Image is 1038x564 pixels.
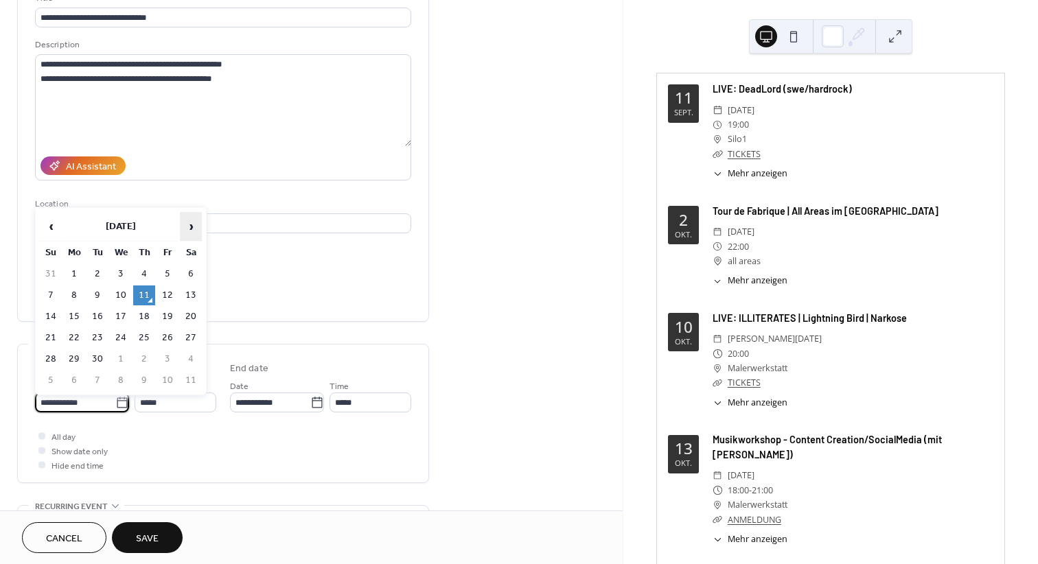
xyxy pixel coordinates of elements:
span: all areas [728,254,761,268]
td: 1 [110,349,132,369]
td: 19 [157,307,178,327]
td: 6 [180,264,202,284]
span: 22:00 [728,239,749,254]
div: ​ [713,147,722,161]
td: 3 [110,264,132,284]
td: 20 [180,307,202,327]
td: 7 [86,371,108,390]
div: ​ [713,397,722,410]
th: We [110,243,132,263]
div: ​ [713,361,722,375]
td: 11 [180,371,202,390]
span: Time [330,379,349,394]
div: ​ [713,497,722,512]
span: Silo1 [728,132,747,146]
button: ​Mehr anzeigen [713,397,787,410]
div: Description [35,38,408,52]
div: ​ [713,167,722,180]
div: 11 [675,91,693,106]
span: All day [51,430,76,445]
span: 20:00 [728,346,749,361]
th: [DATE] [63,212,178,242]
td: 10 [110,285,132,305]
span: Malerwerkstatt [728,361,787,375]
td: 15 [63,307,85,327]
span: Mehr anzeigen [728,533,787,546]
div: ​ [713,513,722,527]
span: 19:00 [728,117,749,132]
span: Hide end time [51,459,104,473]
div: ​ [713,254,722,268]
span: Malerwerkstatt [728,497,787,512]
div: ​ [713,375,722,390]
span: Mehr anzeigen [728,274,787,287]
span: 21:00 [752,483,773,497]
span: 18:00 [728,483,749,497]
div: Tour de Fabrique | All Areas im [GEOGRAPHIC_DATA] [713,204,993,219]
span: [DATE] [728,468,754,482]
td: 9 [86,285,108,305]
span: ‹ [41,213,61,240]
td: 13 [180,285,202,305]
div: Sept. [674,108,693,116]
td: 18 [133,307,155,327]
div: ​ [713,132,722,146]
div: 13 [675,441,693,457]
td: 31 [40,264,62,284]
td: 14 [40,307,62,327]
td: 7 [40,285,62,305]
td: 2 [133,349,155,369]
span: Mehr anzeigen [728,167,787,180]
td: 12 [157,285,178,305]
div: Okt. [675,338,692,345]
td: 10 [157,371,178,390]
td: 8 [63,285,85,305]
td: 4 [133,264,155,284]
td: 5 [40,371,62,390]
a: TICKETS [728,377,761,388]
div: Okt. [675,231,692,238]
div: ​ [713,103,722,117]
span: Date [230,379,249,394]
div: End date [230,362,268,376]
th: Sa [180,243,202,263]
th: Su [40,243,62,263]
th: Mo [63,243,85,263]
button: Cancel [22,522,106,553]
div: 10 [675,320,693,336]
td: 4 [180,349,202,369]
td: 25 [133,328,155,348]
th: Fr [157,243,178,263]
td: 23 [86,328,108,348]
td: 29 [63,349,85,369]
td: 3 [157,349,178,369]
td: 11 [133,285,155,305]
td: 26 [157,328,178,348]
div: ​ [713,274,722,287]
a: LIVE: DeadLord (swe/hardrock) [713,83,852,95]
a: ANMELDUNG [728,514,781,526]
div: ​ [713,468,722,482]
button: ​Mehr anzeigen [713,533,787,546]
a: LIVE: ILLITERATES | Lightning Bird | Narkose [713,312,907,324]
a: Musikworkshop - Content Creation/SocialMedia (mit [PERSON_NAME]) [713,434,942,460]
a: TICKETS [728,148,761,160]
td: 24 [110,328,132,348]
span: Cancel [46,532,82,546]
span: - [749,483,752,497]
div: ​ [713,224,722,239]
div: AI Assistant [66,160,116,174]
td: 21 [40,328,62,348]
span: Show date only [51,445,108,459]
td: 17 [110,307,132,327]
button: Save [112,522,183,553]
td: 22 [63,328,85,348]
button: ​Mehr anzeigen [713,167,787,180]
div: ​ [713,346,722,361]
td: 9 [133,371,155,390]
div: ​ [713,533,722,546]
td: 5 [157,264,178,284]
div: ​ [713,239,722,254]
div: 2 [679,213,688,228]
span: [PERSON_NAME][DATE] [728,331,822,346]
